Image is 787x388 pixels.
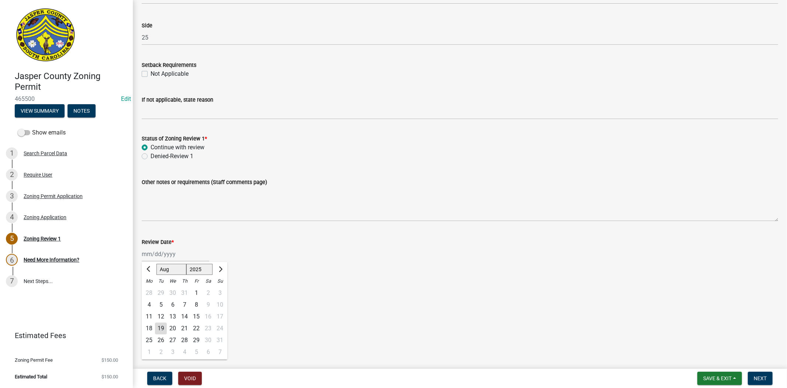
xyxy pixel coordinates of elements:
div: 11 [143,311,155,323]
wm-modal-confirm: Edit Application Number [121,95,131,102]
div: Th [179,275,190,287]
div: 6 [6,254,18,266]
div: 21 [179,323,190,334]
span: Next [754,375,767,381]
div: Thursday, August 14, 2025 [179,311,190,323]
div: Thursday, July 31, 2025 [179,287,190,299]
div: Monday, July 28, 2025 [143,287,155,299]
div: Friday, August 8, 2025 [190,299,202,311]
div: Require User [24,172,52,177]
div: Tuesday, August 19, 2025 [155,323,167,334]
div: Friday, September 5, 2025 [190,346,202,358]
div: Wednesday, August 20, 2025 [167,323,179,334]
div: Thursday, August 7, 2025 [179,299,190,311]
span: Back [153,375,166,381]
div: We [167,275,179,287]
wm-modal-confirm: Notes [68,108,96,114]
button: Void [178,372,202,385]
div: 15 [190,311,202,323]
img: Jasper County, South Carolina [15,8,76,63]
div: Tuesday, August 12, 2025 [155,311,167,323]
div: 29 [155,287,167,299]
div: Search Parcel Data [24,151,67,156]
h4: Jasper County Zoning Permit [15,71,127,92]
label: Not Applicable [151,69,189,78]
div: 8 [190,299,202,311]
div: Need More Information? [24,257,79,262]
div: 3 [167,346,179,358]
span: $150.00 [101,358,118,363]
button: Save & Exit [697,372,742,385]
div: 4 [143,299,155,311]
wm-modal-confirm: Summary [15,108,65,114]
div: Monday, August 11, 2025 [143,311,155,323]
div: Tuesday, September 2, 2025 [155,346,167,358]
div: Monday, August 18, 2025 [143,323,155,334]
div: Zoning Permit Application [24,194,83,199]
div: 7 [179,299,190,311]
div: Zoning Application [24,215,66,220]
div: Wednesday, July 30, 2025 [167,287,179,299]
div: 1 [6,147,18,159]
div: 28 [179,334,190,346]
div: 5 [190,346,202,358]
label: Continue with review [151,143,204,152]
div: Sa [202,275,214,287]
div: 27 [167,334,179,346]
span: 465500 [15,95,118,102]
div: Monday, September 1, 2025 [143,346,155,358]
div: Wednesday, August 27, 2025 [167,334,179,346]
span: $150.00 [101,374,118,379]
button: View Summary [15,104,65,118]
div: Zoning Review 1 [24,236,61,241]
label: Show emails [18,128,66,137]
div: Wednesday, August 13, 2025 [167,311,179,323]
div: Thursday, August 28, 2025 [179,334,190,346]
button: Previous month [145,263,153,275]
a: Edit [121,95,131,102]
div: Tu [155,275,167,287]
label: Setback Requirements [142,63,196,68]
div: Thursday, August 21, 2025 [179,323,190,334]
div: Monday, August 25, 2025 [143,334,155,346]
div: 31 [179,287,190,299]
div: Friday, August 15, 2025 [190,311,202,323]
div: 6 [167,299,179,311]
div: 2 [6,169,18,181]
div: 3 [6,190,18,202]
div: Friday, August 22, 2025 [190,323,202,334]
div: 18 [143,323,155,334]
div: Friday, August 29, 2025 [190,334,202,346]
button: Next month [215,263,224,275]
div: 5 [6,233,18,245]
div: 4 [6,211,18,223]
div: Thursday, September 4, 2025 [179,346,190,358]
div: 19 [155,323,167,334]
div: Wednesday, September 3, 2025 [167,346,179,358]
span: Estimated Total [15,374,47,379]
div: 20 [167,323,179,334]
div: Tuesday, August 5, 2025 [155,299,167,311]
div: 7 [6,275,18,287]
select: Select month [156,264,186,275]
input: mm/dd/yyyy [142,246,209,262]
div: 22 [190,323,202,334]
a: Estimated Fees [6,328,121,343]
div: 2 [155,346,167,358]
div: 13 [167,311,179,323]
label: Status of Zoning Review 1 [142,136,207,142]
div: 1 [190,287,202,299]
div: 26 [155,334,167,346]
div: 29 [190,334,202,346]
button: Next [748,372,773,385]
div: 30 [167,287,179,299]
div: 4 [179,346,190,358]
span: Zoning Permit Fee [15,358,53,363]
div: Wednesday, August 6, 2025 [167,299,179,311]
span: Save & Exit [703,375,732,381]
button: Notes [68,104,96,118]
div: 14 [179,311,190,323]
div: Tuesday, July 29, 2025 [155,287,167,299]
div: Tuesday, August 26, 2025 [155,334,167,346]
label: Review Date [142,240,174,245]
